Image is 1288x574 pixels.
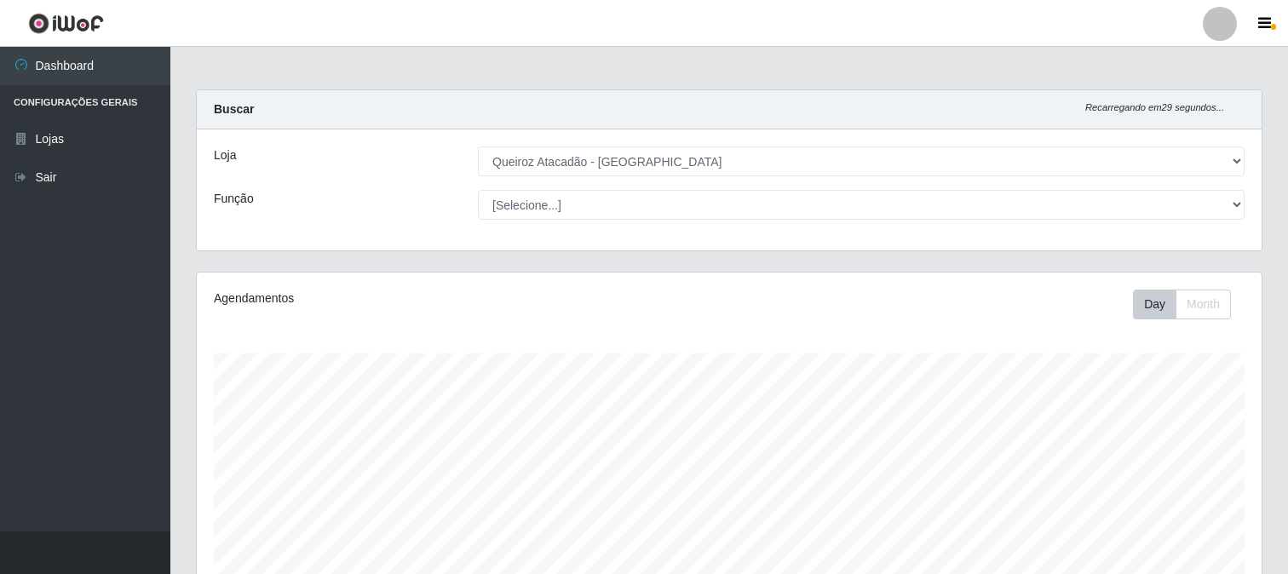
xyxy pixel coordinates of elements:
button: Month [1176,290,1231,319]
label: Loja [214,146,236,164]
div: Agendamentos [214,290,629,307]
img: CoreUI Logo [28,13,104,34]
label: Função [214,190,254,208]
strong: Buscar [214,102,254,116]
div: First group [1133,290,1231,319]
button: Day [1133,290,1176,319]
i: Recarregando em 29 segundos... [1085,102,1224,112]
div: Toolbar with button groups [1133,290,1245,319]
